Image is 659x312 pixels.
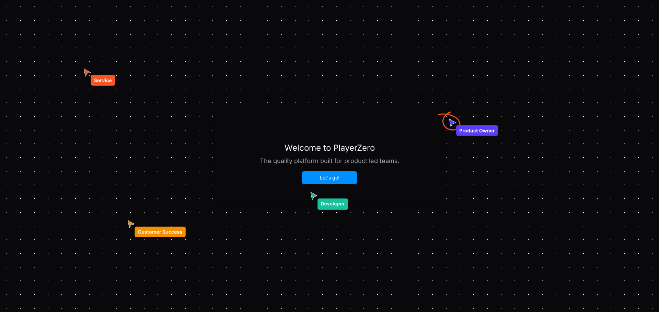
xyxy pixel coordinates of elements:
img: service.svg [82,67,117,88]
img: developer.svg [309,191,350,212]
img: owner.svg [438,111,500,138]
img: cs.svg [126,219,187,239]
h1: Welcome to PlayerZero [285,142,375,153]
h1: The quality platform built for product led teams. [260,156,400,166]
button: Let's go! [302,171,357,184]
